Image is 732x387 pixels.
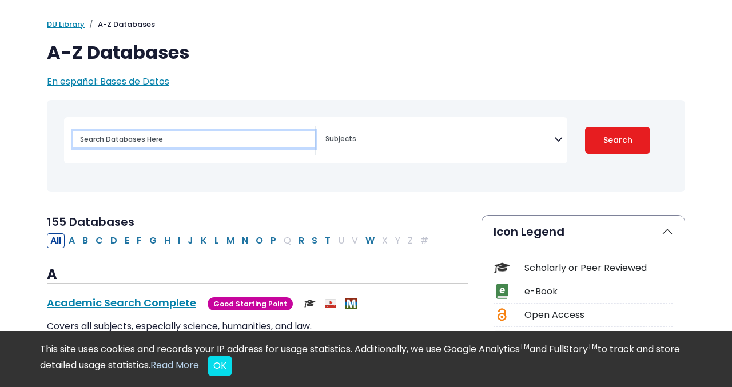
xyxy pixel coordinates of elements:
[494,284,510,299] img: Icon e-Book
[494,260,510,276] img: Icon Scholarly or Peer Reviewed
[208,297,293,310] span: Good Starting Point
[362,233,378,248] button: Filter Results W
[304,298,316,309] img: Scholarly or Peer Reviewed
[223,233,238,248] button: Filter Results M
[308,233,321,248] button: Filter Results S
[40,342,692,376] div: This site uses cookies and records your IP address for usage statistics. Additionally, we use Goo...
[585,127,650,154] button: Submit for Search Results
[47,19,685,30] nav: breadcrumb
[47,19,85,30] a: DU Library
[47,214,134,230] span: 155 Databases
[524,261,673,275] div: Scholarly or Peer Reviewed
[184,233,197,248] button: Filter Results J
[520,341,530,351] sup: TM
[47,75,169,88] a: En español: Bases de Datos
[47,233,65,248] button: All
[325,135,554,145] textarea: Search
[47,42,685,63] h1: A-Z Databases
[65,233,78,248] button: Filter Results A
[295,233,308,248] button: Filter Results R
[524,308,673,322] div: Open Access
[524,285,673,298] div: e-Book
[107,233,121,248] button: Filter Results D
[252,233,266,248] button: Filter Results O
[133,233,145,248] button: Filter Results F
[150,358,199,372] a: Read More
[121,233,133,248] button: Filter Results E
[238,233,252,248] button: Filter Results N
[174,233,184,248] button: Filter Results I
[345,298,357,309] img: MeL (Michigan electronic Library)
[47,266,468,284] h3: A
[321,233,334,248] button: Filter Results T
[79,233,91,248] button: Filter Results B
[325,298,336,309] img: Audio & Video
[47,296,196,310] a: Academic Search Complete
[211,233,222,248] button: Filter Results L
[161,233,174,248] button: Filter Results H
[588,341,598,351] sup: TM
[47,233,433,246] div: Alpha-list to filter by first letter of database name
[85,19,155,30] li: A-Z Databases
[267,233,280,248] button: Filter Results P
[482,216,685,248] button: Icon Legend
[47,100,685,192] nav: Search filters
[208,356,232,376] button: Close
[92,233,106,248] button: Filter Results C
[146,233,160,248] button: Filter Results G
[495,307,509,322] img: Icon Open Access
[197,233,210,248] button: Filter Results K
[494,330,510,346] img: Icon Statistics
[73,131,315,147] input: Search database by title or keyword
[47,320,468,333] p: Covers all subjects, especially science, humanities, and law.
